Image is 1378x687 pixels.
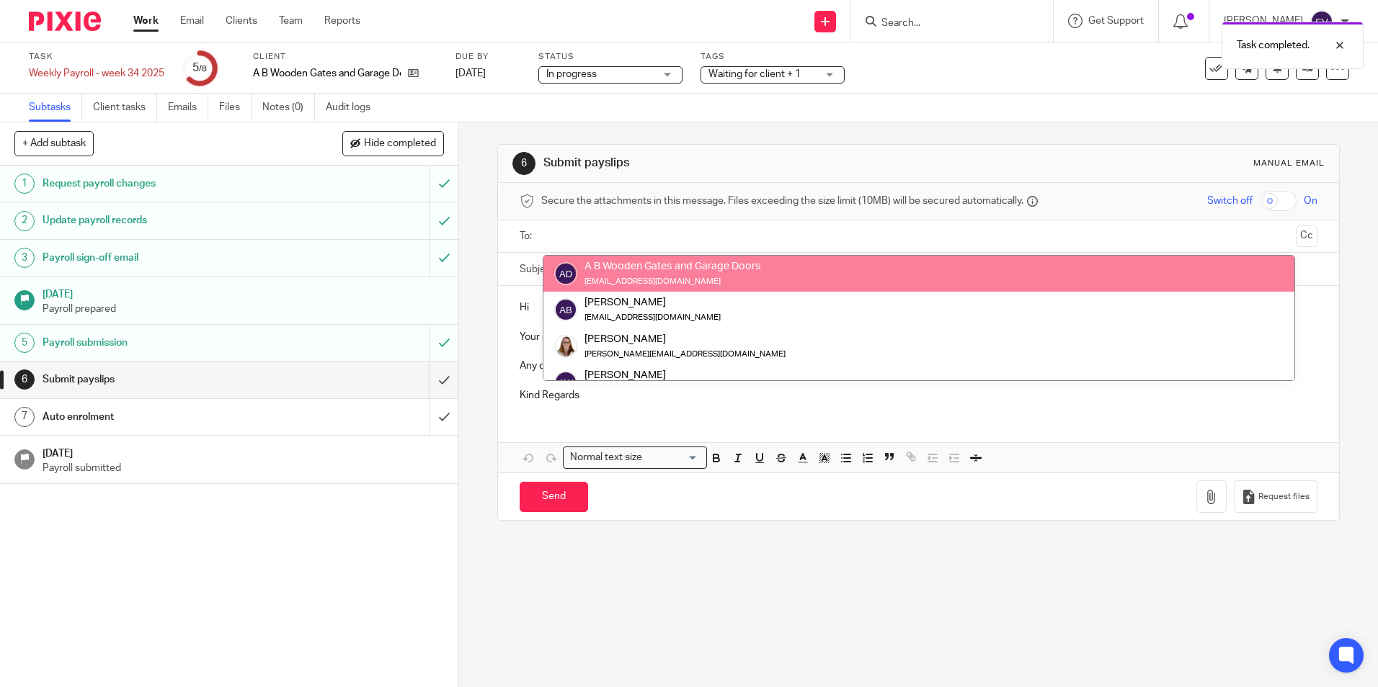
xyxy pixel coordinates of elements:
button: Request files [1234,480,1317,513]
a: Client tasks [93,94,157,122]
a: Emails [168,94,208,122]
span: On [1304,194,1317,208]
span: Switch off [1207,194,1253,208]
a: Audit logs [326,94,381,122]
img: svg%3E [554,298,577,321]
h1: Request payroll changes [43,173,290,194]
div: Manual email [1253,158,1325,169]
h1: [DATE] [43,443,445,461]
span: [DATE] [455,68,486,78]
a: Reports [324,14,360,28]
div: 2 [14,211,35,231]
p: Kind Regards [520,388,1317,403]
small: [PERSON_NAME][EMAIL_ADDRESS][DOMAIN_NAME] [584,350,786,358]
small: [EMAIL_ADDRESS][DOMAIN_NAME] [584,313,721,321]
p: Task completed. [1237,38,1310,53]
button: Cc [1296,225,1317,247]
div: 7 [14,407,35,427]
input: Send [520,482,588,513]
p: Your payrun has now been processed and will be available on your brightpay login. [520,330,1317,344]
button: Hide completed [342,131,444,156]
label: Task [29,51,164,63]
p: Any questions let me know. [520,359,1317,373]
a: Notes (0) [262,94,315,122]
label: Status [538,51,683,63]
p: Payroll prepared [43,302,445,316]
div: 1 [14,174,35,194]
span: Hide completed [364,138,436,150]
div: A B Wooden Gates and Garage Doors [584,259,761,274]
a: Work [133,14,159,28]
h1: Update payroll records [43,210,290,231]
img: svg%3E [554,371,577,394]
label: Due by [455,51,520,63]
small: /8 [199,65,207,73]
h1: Payroll submission [43,332,290,354]
p: Payroll submitted [43,461,445,475]
div: 6 [512,152,535,175]
label: Client [253,51,437,63]
p: Hi [520,300,1317,315]
a: Email [180,14,204,28]
label: Subject: [520,262,557,277]
div: Search for option [563,446,707,469]
img: svg%3E [554,262,577,285]
div: Weekly Payroll - week 34 2025 [29,66,164,81]
h1: Submit payslips [43,369,290,390]
div: [PERSON_NAME] [584,331,786,346]
div: [PERSON_NAME] [584,295,721,310]
h1: Payroll sign-off email [43,247,290,269]
span: Request files [1258,491,1310,503]
div: 6 [14,369,35,390]
img: Me%201.png [554,335,577,358]
div: 5 [14,333,35,353]
a: Subtasks [29,94,82,122]
span: Normal text size [566,450,645,465]
a: Clients [226,14,257,28]
span: In progress [546,69,597,79]
label: To: [520,229,535,243]
a: Team [279,14,303,28]
button: + Add subtask [14,131,94,156]
small: [EMAIL_ADDRESS][DOMAIN_NAME] [584,277,721,285]
span: Secure the attachments in this message. Files exceeding the size limit (10MB) will be secured aut... [541,194,1023,208]
span: Waiting for client + 1 [708,69,801,79]
p: A B Wooden Gates and Garage Doors [253,66,401,81]
h1: [DATE] [43,284,445,302]
a: Files [219,94,252,122]
div: [PERSON_NAME] [584,368,721,382]
img: svg%3E [1310,10,1333,33]
div: 3 [14,248,35,268]
h1: Auto enrolment [43,406,290,428]
h1: Submit payslips [543,156,949,171]
div: 5 [192,60,207,76]
input: Search for option [646,450,698,465]
img: Pixie [29,12,101,31]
